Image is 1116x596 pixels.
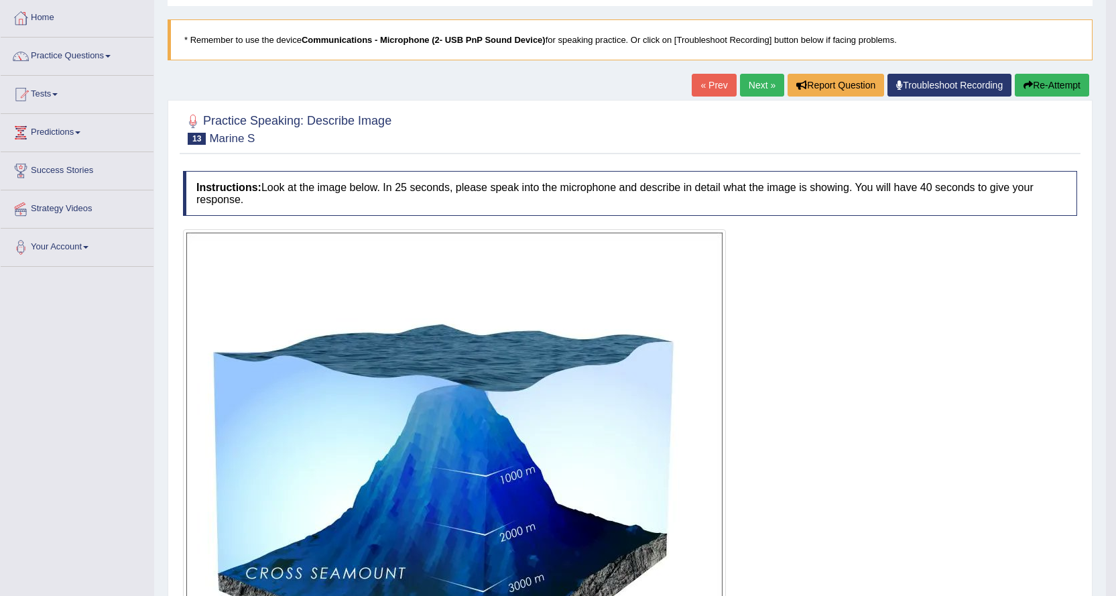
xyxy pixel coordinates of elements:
[887,74,1011,97] a: Troubleshoot Recording
[209,132,255,145] small: Marine S
[188,133,206,145] span: 13
[1,114,153,147] a: Predictions
[1,229,153,262] a: Your Account
[183,111,391,145] h2: Practice Speaking: Describe Image
[1015,74,1089,97] button: Re-Attempt
[740,74,784,97] a: Next »
[1,76,153,109] a: Tests
[1,190,153,224] a: Strategy Videos
[302,35,546,45] b: Communications - Microphone (2- USB PnP Sound Device)
[692,74,736,97] a: « Prev
[196,182,261,193] b: Instructions:
[1,38,153,71] a: Practice Questions
[1,152,153,186] a: Success Stories
[183,171,1077,216] h4: Look at the image below. In 25 seconds, please speak into the microphone and describe in detail w...
[168,19,1093,60] blockquote: * Remember to use the device for speaking practice. Or click on [Troubleshoot Recording] button b...
[788,74,884,97] button: Report Question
